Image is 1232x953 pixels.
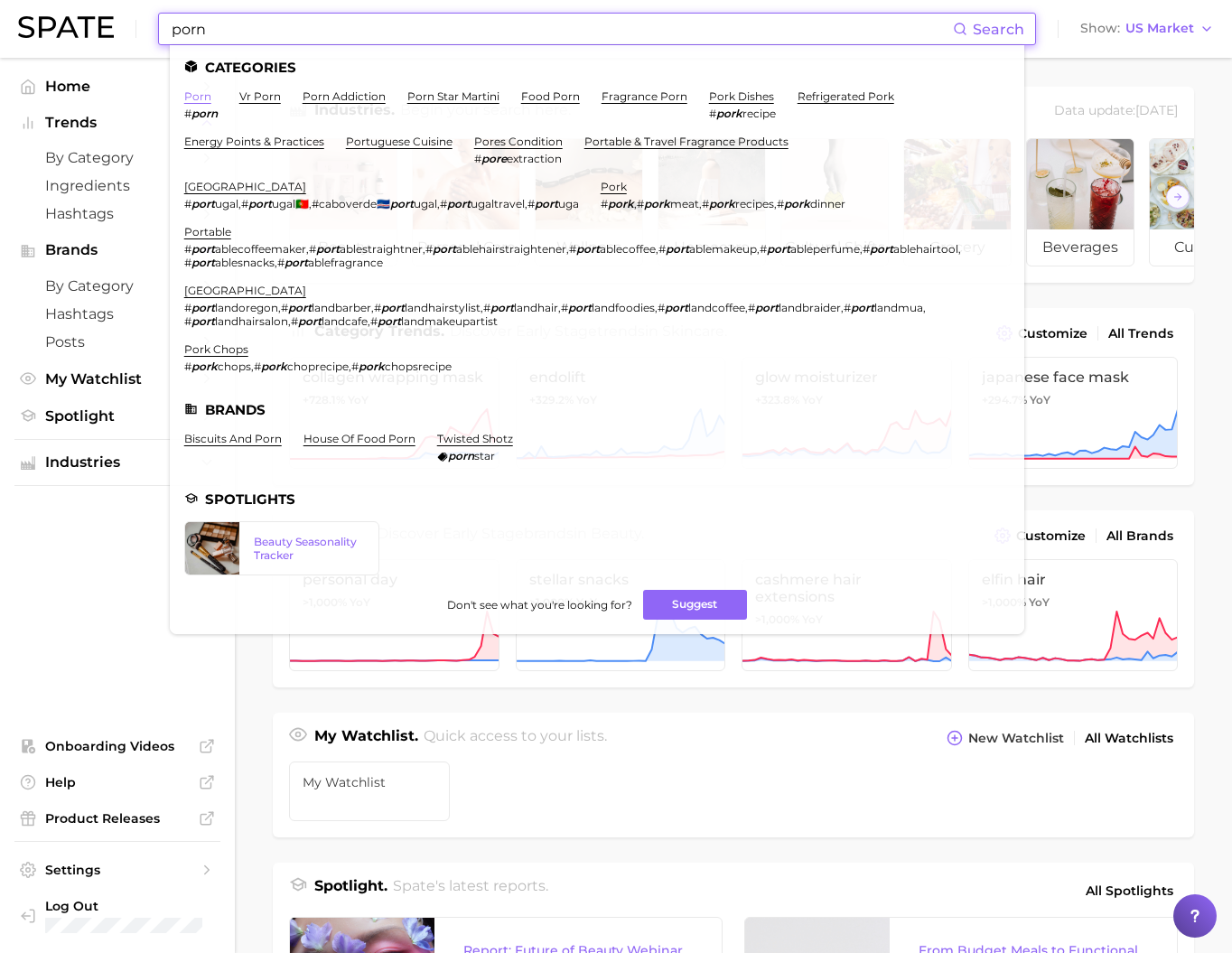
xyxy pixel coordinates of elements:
[584,135,789,148] a: portable & travel fragrance products
[184,360,191,373] span: #
[1026,138,1134,266] a: beverages
[184,432,282,445] a: biscuits and porn
[184,197,191,210] span: #
[191,242,215,256] em: port
[191,107,218,120] em: porn
[688,301,745,314] span: landcoffee
[968,731,1064,746] span: New Watchlist
[14,365,220,393] a: My Watchlist
[393,875,548,906] h2: Spate's latest reports.
[748,301,755,314] span: #
[254,360,261,373] span: #
[184,225,231,238] a: portable
[600,242,656,256] span: ablecoffee
[303,775,436,789] span: My Watchlist
[248,197,272,210] em: port
[735,197,774,210] span: recipes
[14,272,220,300] a: by Category
[272,197,309,210] span: ugal🇵🇹
[1080,726,1178,751] a: All Watchlists
[437,432,513,445] a: twisted shotz
[1030,393,1050,407] span: YoY
[370,314,378,328] span: #
[14,172,220,200] a: Ingredients
[45,407,190,425] span: Spotlight
[514,301,558,314] span: landhair
[558,197,579,210] span: uga
[45,333,190,350] span: Posts
[314,875,387,906] h1: Spotlight.
[303,432,415,445] a: house of food porn
[490,301,514,314] em: port
[779,301,841,314] span: landbraider
[346,135,453,148] a: portuguese cuisine
[184,197,579,210] div: , , , ,
[942,725,1069,751] button: New Watchlist
[742,107,776,120] span: recipe
[637,197,644,210] span: #
[760,242,767,256] span: #
[709,197,735,210] em: pork
[14,109,220,136] button: Trends
[191,314,215,328] em: port
[14,328,220,356] a: Posts
[289,761,450,821] a: My Watchlist
[14,892,220,939] a: Log out. Currently logged in with e-mail doyeon@spate.nyc.
[424,725,607,751] h2: Quick access to your lists.
[45,862,190,878] span: Settings
[401,314,498,328] span: landmakeupartist
[45,774,190,790] span: Help
[14,449,220,476] button: Industries
[215,242,306,256] span: ablecoffeemaker
[527,197,535,210] span: #
[481,152,507,165] em: pore
[874,301,923,314] span: landmua
[298,314,322,328] em: port
[184,60,1010,75] li: Categories
[448,449,474,462] em: porn
[990,523,1090,548] button: Customize
[471,197,525,210] span: ugaltravel
[45,454,190,471] span: Industries
[1029,595,1050,610] span: YoY
[440,197,447,210] span: #
[45,177,190,194] span: Ingredients
[1080,23,1120,33] span: Show
[184,301,191,314] span: #
[414,197,437,210] span: ugal
[45,149,190,166] span: by Category
[1081,875,1178,906] a: All Spotlights
[191,360,218,373] em: pork
[716,107,742,120] em: pork
[1108,326,1173,341] span: All Trends
[184,242,988,269] div: , , , , , , , ,
[483,301,490,314] span: #
[254,535,365,562] div: Beauty Seasonality Tracker
[45,242,190,258] span: Brands
[447,598,632,612] span: Don't see what you're looking for?
[309,242,316,256] span: #
[521,89,580,103] a: food porn
[1104,322,1178,346] a: All Trends
[184,89,211,103] a: porn
[277,256,285,269] span: #
[184,314,191,328] span: #
[456,242,566,256] span: ablehairstraightener
[755,301,779,314] em: port
[170,14,953,44] input: Search here for a brand, industry, or ingredient
[312,197,390,210] span: #caboverde🇨🇻
[1018,326,1087,341] span: Customize
[973,21,1024,38] span: Search
[184,491,1010,507] li: Spotlights
[1027,229,1134,266] span: beverages
[45,78,190,95] span: Home
[45,370,190,388] span: My Watchlist
[184,342,248,356] a: pork chops
[14,402,220,430] a: Spotlight
[14,856,220,883] a: Settings
[1085,731,1173,746] span: All Watchlists
[45,205,190,222] span: Hashtags
[14,237,220,264] button: Brands
[1076,17,1218,41] button: ShowUS Market
[968,357,1179,469] a: japanese face mask+294.7% YoY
